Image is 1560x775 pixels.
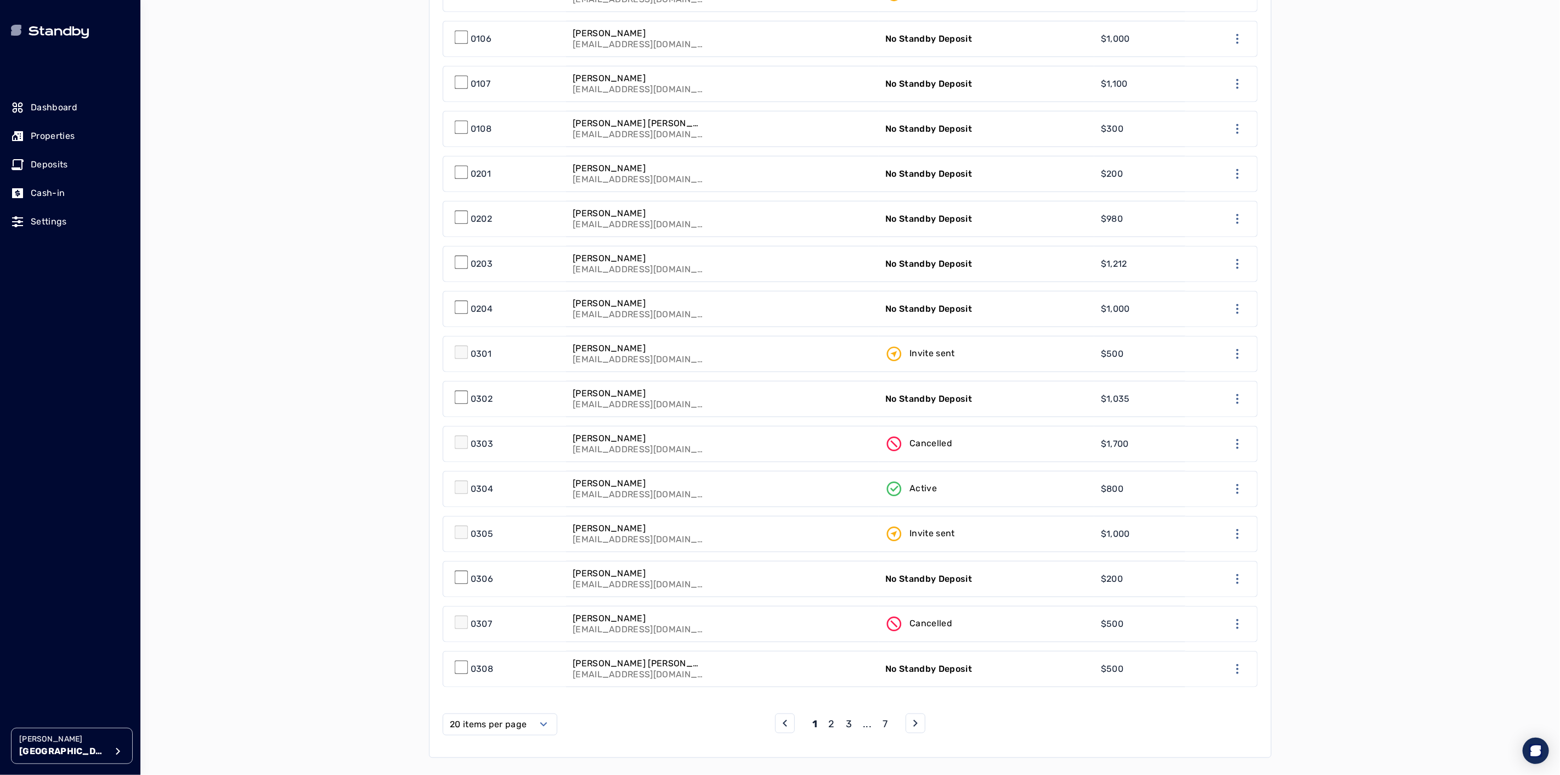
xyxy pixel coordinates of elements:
p: $1,000 [1101,302,1130,316]
p: No Standby Deposit [885,257,972,271]
p: $1,000 [1101,32,1130,46]
a: $1,212 [1094,246,1185,282]
a: 0108 [443,111,566,147]
p: [PERSON_NAME] [573,568,704,579]
a: Cash-in [11,181,129,205]
a: No Standby Deposit [879,156,1094,192]
a: $500 [1094,652,1185,687]
p: [PERSON_NAME] [573,163,704,174]
a: 0301 [443,336,566,372]
a: Cancelled [879,426,1094,462]
a: $1,000 [1094,516,1185,552]
a: $1,100 [1094,66,1185,102]
button: Select open [443,714,557,735]
p: No Standby Deposit [885,662,972,676]
a: 0304 [443,471,566,507]
button: 3 [846,716,852,732]
a: 0307 [443,606,566,642]
p: No Standby Deposit [885,167,972,181]
a: 0302 [443,381,566,417]
p: ... [863,716,872,732]
p: [PERSON_NAME] [573,523,704,534]
a: $1,700 [1094,426,1185,462]
p: No Standby Deposit [885,212,972,226]
a: [PERSON_NAME][EMAIL_ADDRESS][DOMAIN_NAME] [566,426,879,462]
div: Open Intercom Messenger [1523,738,1549,764]
a: Invite sent [879,516,1094,552]
a: [PERSON_NAME][EMAIL_ADDRESS][DOMAIN_NAME] [566,561,879,597]
p: [PERSON_NAME] [PERSON_NAME] [573,118,704,129]
p: [PERSON_NAME] [573,478,704,489]
a: No Standby Deposit [879,21,1094,57]
p: 0304 [471,482,493,496]
a: Deposits [11,153,129,177]
a: [PERSON_NAME][EMAIL_ADDRESS][DOMAIN_NAME] [566,156,879,192]
a: 0303 [443,426,566,462]
p: No Standby Deposit [885,77,972,91]
p: $980 [1101,212,1123,226]
p: [EMAIL_ADDRESS][DOMAIN_NAME] [573,444,704,455]
a: [PERSON_NAME][EMAIL_ADDRESS][DOMAIN_NAME] [566,381,879,417]
p: [EMAIL_ADDRESS][DOMAIN_NAME] [573,219,704,230]
a: 0203 [443,246,566,282]
p: 0302 [471,392,493,406]
a: [PERSON_NAME][EMAIL_ADDRESS][DOMAIN_NAME] [566,246,879,282]
p: 0301 [471,347,491,361]
p: Cash-in [31,187,65,200]
a: Cancelled [879,606,1094,642]
p: Invite sent [909,527,955,540]
p: Properties [31,130,75,143]
p: 0305 [471,527,493,541]
a: 0305 [443,516,566,552]
a: $1,000 [1094,291,1185,327]
p: 0204 [471,302,493,316]
p: No Standby Deposit [885,32,972,46]
a: 0204 [443,291,566,327]
a: Invite sent [879,336,1094,372]
p: [PERSON_NAME] [573,343,704,354]
p: 0202 [471,212,492,226]
button: 2 [829,716,835,732]
p: 1 [812,716,817,732]
p: Invite sent [909,347,955,360]
a: No Standby Deposit [879,246,1094,282]
button: prev page [775,714,795,733]
p: [EMAIL_ADDRESS][DOMAIN_NAME] [573,579,704,590]
p: [EMAIL_ADDRESS][DOMAIN_NAME] [573,399,704,410]
a: $1,000 [1094,21,1185,57]
a: Settings [11,210,129,234]
a: 0201 [443,156,566,192]
a: Active [879,471,1094,507]
p: [EMAIL_ADDRESS][DOMAIN_NAME] [573,309,704,320]
p: No Standby Deposit [885,122,972,136]
p: [PERSON_NAME] [573,28,704,39]
a: No Standby Deposit [879,66,1094,102]
p: [EMAIL_ADDRESS][DOMAIN_NAME] [573,129,704,140]
a: 0202 [443,201,566,237]
a: Dashboard [11,96,129,120]
p: [EMAIL_ADDRESS][DOMAIN_NAME] [573,84,704,95]
p: [EMAIL_ADDRESS][DOMAIN_NAME] [573,174,704,185]
a: [PERSON_NAME][EMAIL_ADDRESS][DOMAIN_NAME] [566,201,879,237]
p: $500 [1101,347,1123,361]
p: $200 [1101,572,1123,586]
a: [PERSON_NAME] [PERSON_NAME][EMAIL_ADDRESS][DOMAIN_NAME] [566,652,879,687]
button: [PERSON_NAME][GEOGRAPHIC_DATA] [11,728,133,764]
a: [PERSON_NAME] [PERSON_NAME][EMAIL_ADDRESS][DOMAIN_NAME] [566,111,879,147]
p: 0203 [471,257,493,271]
a: $200 [1094,156,1185,192]
p: [PERSON_NAME] [573,253,704,264]
button: 7 [883,716,888,732]
p: Cancelled [909,437,952,450]
p: [EMAIL_ADDRESS][DOMAIN_NAME] [573,624,704,635]
a: No Standby Deposit [879,111,1094,147]
p: 0307 [471,617,492,631]
a: No Standby Deposit [879,201,1094,237]
a: [PERSON_NAME][EMAIL_ADDRESS][DOMAIN_NAME] [566,291,879,327]
label: 20 items per page [450,718,527,731]
a: Properties [11,124,129,148]
p: [PERSON_NAME] [PERSON_NAME] [573,658,704,669]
